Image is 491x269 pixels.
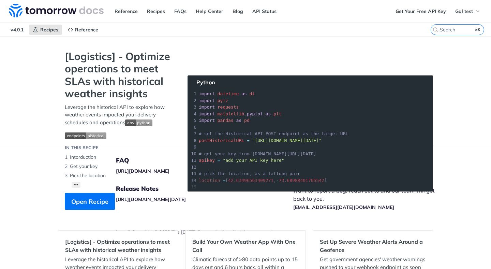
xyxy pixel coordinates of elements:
[72,182,80,188] button: •••
[192,6,227,16] a: Help Center
[320,238,426,254] h2: Set Up Severe Weather Alerts Around a Geofence
[64,25,102,35] a: Reference
[65,132,106,139] img: endpoint
[65,238,171,254] h2: [Logistics] - Optimize operations to meet SLAs with historical weather insights
[29,25,62,35] a: Recipes
[192,238,298,254] h2: Build Your Own Weather App With One Call
[7,25,27,35] span: v4.0.1
[451,6,484,16] button: Gal test
[111,6,142,16] a: Reference
[433,27,438,32] svg: Search
[75,27,98,33] span: Reference
[455,8,473,14] span: Gal test
[65,131,174,139] span: Expand image
[170,6,190,16] a: FAQs
[65,153,174,162] li: Intorduction
[116,229,129,235] a: Legal
[392,6,450,16] a: Get Your Free API Key
[249,6,280,16] a: API Status
[125,119,152,126] img: env
[474,26,482,33] kbd: ⌘K
[65,162,174,171] li: Get your key
[229,6,247,16] a: Blog
[65,50,174,100] strong: [Logistics] - Optimize operations to meet SLAs with historical weather insights
[116,228,293,235] div: | Copyright © 2022 The [DATE] Companies Inc. All rights reserved
[71,197,108,206] span: Open Recipe
[65,103,174,127] p: Leverage the historical API to explore how weather events impacted your delivery schedules and op...
[40,27,58,33] span: Recipes
[143,6,169,16] a: Recipes
[65,193,115,210] button: Open Recipe
[65,171,174,180] li: Pick the location
[125,119,152,126] span: Expand image
[9,4,104,17] img: Tomorrow.io Weather API Docs
[65,144,99,151] div: IN THIS RECIPE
